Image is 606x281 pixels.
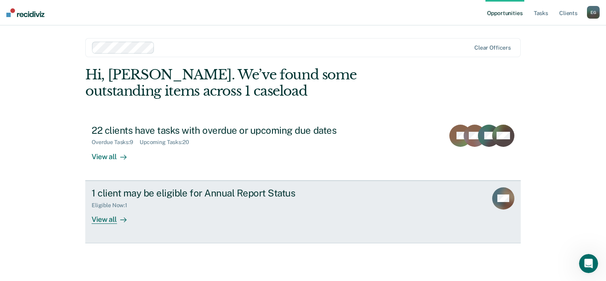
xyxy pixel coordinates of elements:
[587,6,600,19] button: EG
[92,125,370,136] div: 22 clients have tasks with overdue or upcoming due dates
[85,67,433,99] div: Hi, [PERSON_NAME]. We’ve found some outstanding items across 1 caseload
[92,139,140,146] div: Overdue Tasks : 9
[92,208,136,224] div: View all
[587,6,600,19] div: E G
[85,181,521,243] a: 1 client may be eligible for Annual Report StatusEligible Now:1View all
[140,139,196,146] div: Upcoming Tasks : 20
[85,118,521,181] a: 22 clients have tasks with overdue or upcoming due datesOverdue Tasks:9Upcoming Tasks:20View all
[474,44,511,51] div: Clear officers
[92,187,370,199] div: 1 client may be eligible for Annual Report Status
[92,146,136,161] div: View all
[579,254,598,273] iframe: Intercom live chat
[6,8,44,17] img: Recidiviz
[92,202,134,209] div: Eligible Now : 1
